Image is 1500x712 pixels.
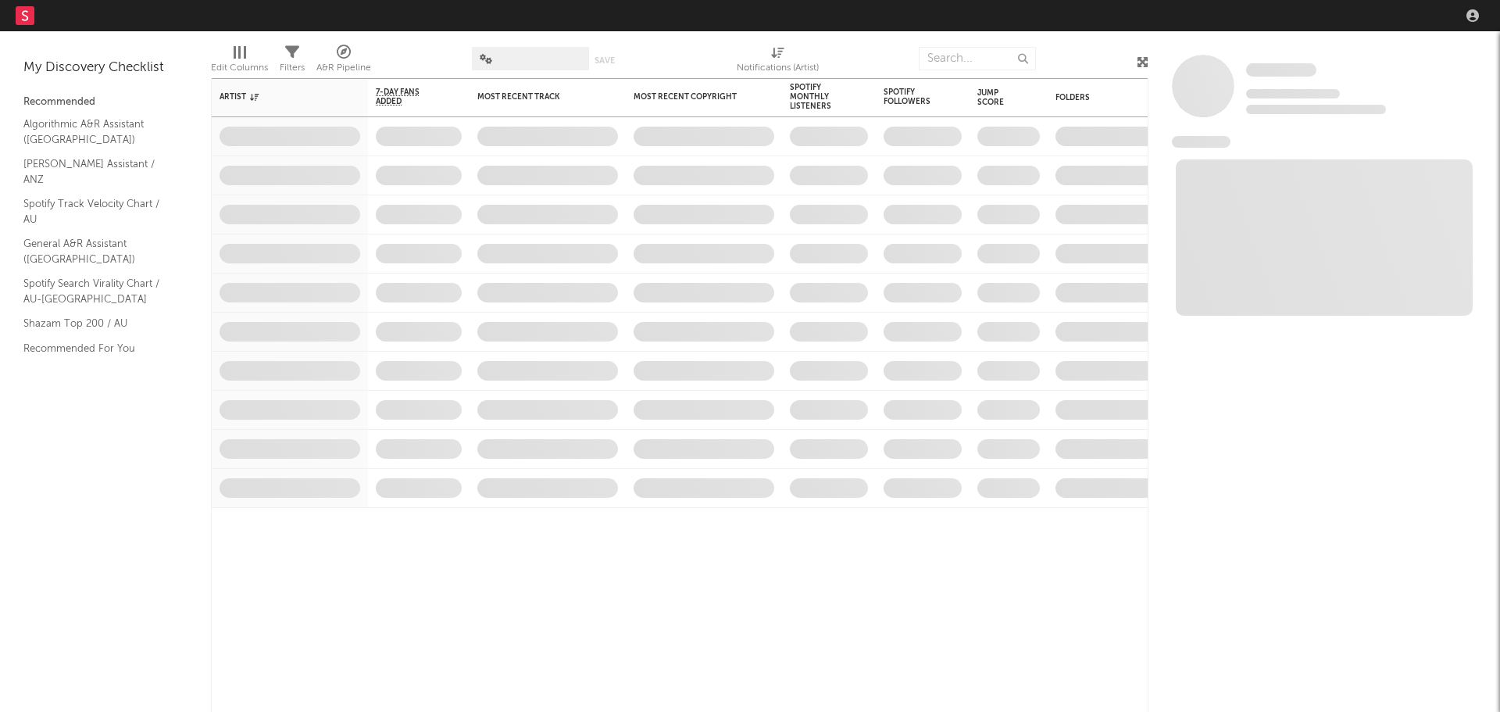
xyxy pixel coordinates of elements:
[1055,93,1173,102] div: Folders
[634,92,751,102] div: Most Recent Copyright
[376,88,438,106] span: 7-Day Fans Added
[1246,105,1386,114] span: 0 fans last week
[737,39,819,84] div: Notifications (Artist)
[316,39,371,84] div: A&R Pipeline
[316,59,371,77] div: A&R Pipeline
[477,92,595,102] div: Most Recent Track
[280,59,305,77] div: Filters
[23,315,172,332] a: Shazam Top 200 / AU
[884,88,938,106] div: Spotify Followers
[1246,63,1316,78] a: Some Artist
[23,93,187,112] div: Recommended
[595,56,615,65] button: Save
[23,195,172,227] a: Spotify Track Velocity Chart / AU
[211,59,268,77] div: Edit Columns
[737,59,819,77] div: Notifications (Artist)
[23,235,172,267] a: General A&R Assistant ([GEOGRAPHIC_DATA])
[1172,136,1230,148] span: News Feed
[220,92,337,102] div: Artist
[23,275,172,307] a: Spotify Search Virality Chart / AU-[GEOGRAPHIC_DATA]
[1246,63,1316,77] span: Some Artist
[23,340,172,357] a: Recommended For You
[23,116,172,148] a: Algorithmic A&R Assistant ([GEOGRAPHIC_DATA])
[23,156,172,188] a: [PERSON_NAME] Assistant / ANZ
[977,88,1016,107] div: Jump Score
[280,39,305,84] div: Filters
[23,59,187,77] div: My Discovery Checklist
[790,83,845,111] div: Spotify Monthly Listeners
[919,47,1036,70] input: Search...
[211,39,268,84] div: Edit Columns
[1246,89,1340,98] span: Tracking Since: [DATE]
